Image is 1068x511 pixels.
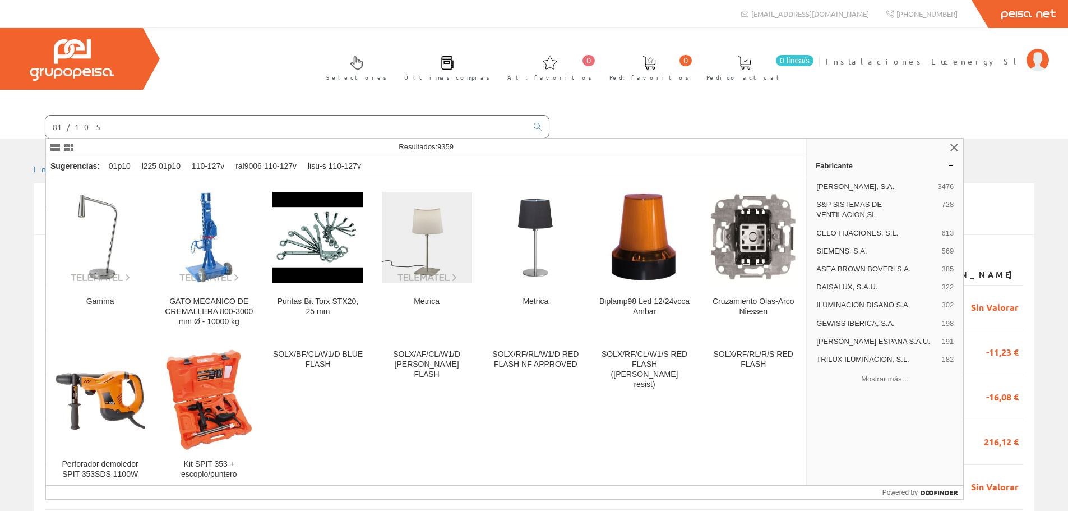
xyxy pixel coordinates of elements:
div: SOLX/RF/RL/W1/D RED FLASH NF APPROVED [491,349,581,370]
span: ASEA BROWN BOVERI S.A. [816,264,937,274]
a: SOLX/RF/CL/W1/S RED FLASH ([PERSON_NAME] resist) [590,340,699,492]
span: S&P SISTEMAS DE VENTILACION,SL [816,200,937,220]
span: SIEMENS, S.A. [816,246,937,256]
span: 302 [942,300,954,310]
img: Perforador demoledor SPIT 353SDS 1100W [55,366,145,434]
a: Últimas compras [393,47,496,88]
span: [EMAIL_ADDRESS][DOMAIN_NAME] [751,9,869,19]
div: SOLX/AF/CL/W1/D [PERSON_NAME] FLASH [382,349,472,380]
span: Ped. favoritos [609,72,689,83]
a: SOLX/BF/CL/W1/D BLUE FLASH [263,340,372,492]
span: -16,08 € [986,386,1019,406]
span: Selectores [326,72,387,83]
div: Metrica [382,297,472,307]
th: Número [45,265,132,285]
span: DAISALUX, S.A.U. [816,282,937,292]
div: Kit SPIT 353 + escoplo/puntero [164,459,254,480]
a: SOLX/RF/RL/W1/D RED FLASH NF APPROVED [482,340,590,492]
span: Sin Valorar [971,297,1019,316]
a: Fabricante [807,156,963,174]
span: 385 [942,264,954,274]
span: -11,23 € [986,342,1019,361]
span: 322 [942,282,954,292]
div: Cruzamiento Olas-Arco Niessen [708,297,798,317]
input: Buscar ... [45,116,527,138]
span: 0 [582,55,595,66]
span: 9359 [437,142,454,151]
div: Biplamp98 Led 12/24vcca Ambar [599,297,690,317]
span: Sin Valorar [971,476,1019,495]
span: TRILUX ILUMINACION, S.L. [816,355,937,365]
img: Metrica [382,192,472,283]
a: SOLX/RF/RL/R/S RED FLASH [699,340,807,492]
div: 01p10 [104,156,135,177]
span: Instalaciones Lucenergy Sl [826,56,1021,67]
span: Resultados: [399,142,454,151]
span: ILUMINACION DISANO S.A. [816,300,937,310]
span: Pedido actual [706,72,783,83]
div: lisu-s 110-127v [303,156,366,177]
div: Gamma [55,297,145,307]
a: Metrica Metrica [373,178,481,340]
span: 613 [942,228,954,238]
a: Perforador demoledor SPIT 353SDS 1100W Perforador demoledor SPIT 353SDS 1100W [46,340,154,492]
a: Metrica Metrica [482,178,590,340]
button: Mostrar más… [811,370,959,388]
a: Puntas Bit Torx STX20, 25 mm Puntas Bit Torx STX20, 25 mm [263,178,372,340]
img: Gamma [55,192,145,282]
span: 3476 [937,182,954,192]
img: Kit SPIT 353 + escoplo/puntero [166,349,252,450]
div: l225 01p10 [137,156,185,177]
a: Kit SPIT 353 + escoplo/puntero Kit SPIT 353 + escoplo/puntero [155,340,263,492]
div: Perforador demoledor SPIT 353SDS 1100W [55,459,145,480]
div: Metrica [491,297,581,307]
span: 0 [679,55,692,66]
span: Powered by [882,487,918,498]
a: SOLX/AF/CL/W1/D [PERSON_NAME] FLASH [373,340,481,492]
img: Grupo Peisa [30,39,114,81]
span: Art. favoritos [507,72,592,83]
img: Biplamp98 Led 12/24vcca Ambar [599,188,690,287]
span: Últimas compras [404,72,490,83]
span: [PERSON_NAME] ESPAÑA S.A.U. [816,337,937,347]
span: 182 [942,355,954,365]
label: Mostrar [45,245,143,262]
div: 110-127v [187,156,229,177]
a: Powered by [882,486,964,499]
span: Listado mis albaranes [45,196,205,209]
a: Gamma Gamma [46,178,154,340]
img: Metrica [491,192,581,282]
div: ral9006 110-127v [231,156,301,177]
a: Instalaciones Lucenergy Sl [826,47,1049,57]
div: SOLX/RF/RL/R/S RED FLASH [708,349,798,370]
a: Cruzamiento Olas-Arco Niessen Cruzamiento Olas-Arco Niessen [699,178,807,340]
input: Introduzca parte o toda la referencia1, referencia2, número, fecha(dd/mm/yy) o rango de fechas(dd... [45,210,650,229]
div: Sugerencias: [46,159,102,174]
span: [PHONE_NUMBER] [896,9,958,19]
div: SOLX/RF/CL/W1/S RED FLASH ([PERSON_NAME] resist) [599,349,690,390]
span: 216,12 € [984,431,1019,450]
img: Cruzamiento Olas-Arco Niessen [708,192,798,282]
div: GATO MECANICO DE CREMALLERA 800-3000 mm Ø - 10000 kg [164,297,254,327]
div: SOLX/BF/CL/W1/D BLUE FLASH [272,349,363,370]
img: GATO MECANICO DE CREMALLERA 800-3000 mm Ø - 10000 kg [164,192,254,282]
img: Puntas Bit Torx STX20, 25 mm [272,192,363,282]
span: GEWISS IBERICA, S.A. [816,319,937,329]
span: 728 [942,200,954,220]
a: GATO MECANICO DE CREMALLERA 800-3000 mm Ø - 10000 kg GATO MECANICO DE CREMALLERA 800-3000 mm Ø - ... [155,178,263,340]
div: Puntas Bit Torx STX20, 25 mm [272,297,363,317]
span: 569 [942,246,954,256]
span: [PERSON_NAME], S.A. [816,182,933,192]
a: Inicio [34,164,81,174]
span: 198 [942,319,954,329]
a: Selectores [315,47,392,88]
a: Biplamp98 Led 12/24vcca Ambar Biplamp98 Led 12/24vcca Ambar [590,178,699,340]
span: 191 [942,337,954,347]
span: CELO FIJACIONES, S.L. [816,228,937,238]
div: de 90 [45,245,1023,265]
span: 0 línea/s [776,55,813,66]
